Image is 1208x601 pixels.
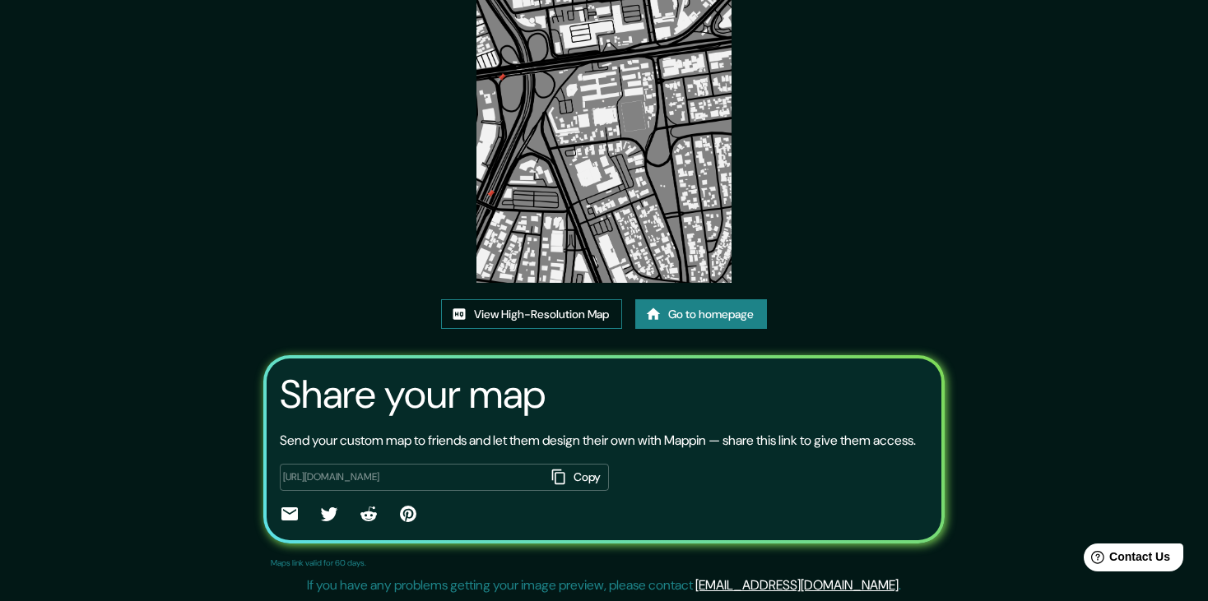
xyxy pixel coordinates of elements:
[280,372,546,418] h3: Share your map
[545,464,609,491] button: Copy
[280,431,916,451] p: Send your custom map to friends and let them design their own with Mappin — share this link to gi...
[635,299,767,330] a: Go to homepage
[695,576,899,594] a: [EMAIL_ADDRESS][DOMAIN_NAME]
[1062,537,1190,583] iframe: Help widget launcher
[441,299,622,330] a: View High-Resolution Map
[307,576,901,595] p: If you have any problems getting your image preview, please contact .
[271,557,366,569] p: Maps link valid for 60 days.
